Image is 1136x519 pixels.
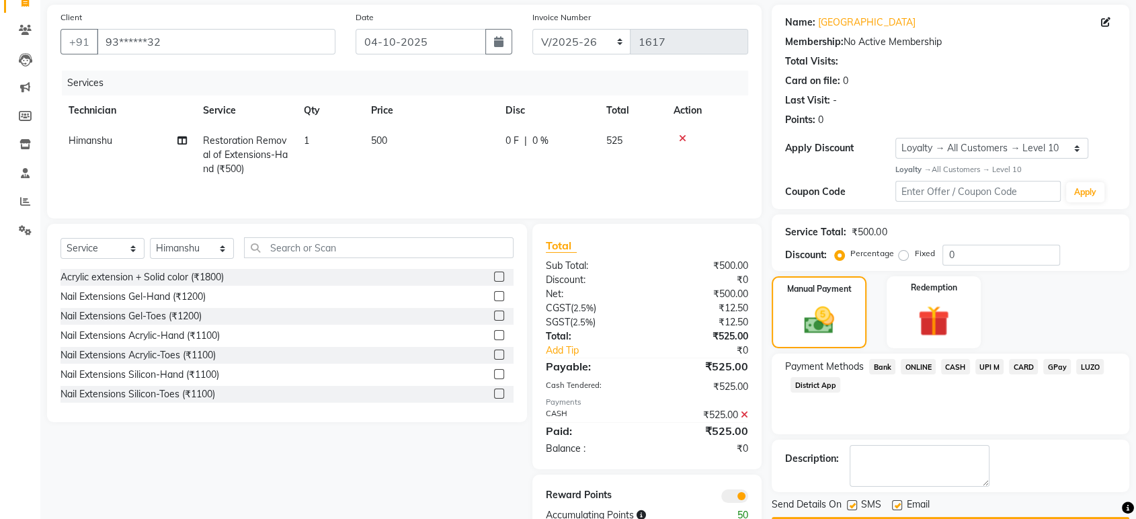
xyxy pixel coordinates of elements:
[60,290,206,304] div: Nail Extensions Gel-Hand (₹1200)
[975,359,1004,374] span: UPI M
[790,377,840,393] span: District App
[363,95,497,126] th: Price
[647,287,759,301] div: ₹500.00
[787,283,852,295] label: Manual Payment
[546,316,570,328] span: SGST
[536,273,647,287] div: Discount:
[97,29,335,54] input: Search by Name/Mobile/Email/Code
[647,273,759,287] div: ₹0
[598,95,665,126] th: Total
[785,54,838,69] div: Total Visits:
[195,95,296,126] th: Service
[785,185,895,199] div: Coupon Code
[60,95,195,126] th: Technician
[536,408,647,422] div: CASH
[1066,182,1104,202] button: Apply
[60,270,224,284] div: Acrylic extension + Solid color (₹1800)
[546,239,577,253] span: Total
[895,164,1116,175] div: All Customers → Level 10
[304,134,309,147] span: 1
[69,134,112,147] span: Himanshu
[1043,359,1071,374] span: GPay
[818,113,823,127] div: 0
[536,344,665,358] a: Add Tip
[647,301,759,315] div: ₹12.50
[914,247,934,259] label: Fixed
[647,259,759,273] div: ₹500.00
[244,237,514,258] input: Search or Scan
[785,15,815,30] div: Name:
[524,134,527,148] span: |
[901,359,936,374] span: ONLINE
[785,248,827,262] div: Discount:
[833,93,837,108] div: -
[296,95,363,126] th: Qty
[772,497,842,514] span: Send Details On
[869,359,895,374] span: Bank
[785,35,844,49] div: Membership:
[536,488,647,503] div: Reward Points
[60,387,215,401] div: Nail Extensions Silicon-Toes (₹1100)
[606,134,622,147] span: 525
[497,95,598,126] th: Disc
[852,225,887,239] div: ₹500.00
[818,15,915,30] a: [GEOGRAPHIC_DATA]
[536,315,647,329] div: ( )
[60,368,219,382] div: Nail Extensions Silicon-Hand (₹1100)
[536,358,647,374] div: Payable:
[850,247,893,259] label: Percentage
[536,259,647,273] div: Sub Total:
[941,359,970,374] span: CASH
[785,225,846,239] div: Service Total:
[532,134,549,148] span: 0 %
[785,141,895,155] div: Apply Discount
[665,344,758,358] div: ₹0
[60,309,202,323] div: Nail Extensions Gel-Toes (₹1200)
[785,35,1116,49] div: No Active Membership
[536,423,647,439] div: Paid:
[536,287,647,301] div: Net:
[536,442,647,456] div: Balance :
[843,74,848,88] div: 0
[785,360,864,374] span: Payment Methods
[861,497,881,514] span: SMS
[785,74,840,88] div: Card on file:
[532,11,591,24] label: Invoice Number
[785,93,830,108] div: Last Visit:
[647,408,759,422] div: ₹525.00
[203,134,288,175] span: Restoration Removal of Extensions-Hand (₹500)
[1009,359,1038,374] span: CARD
[647,358,759,374] div: ₹525.00
[647,423,759,439] div: ₹525.00
[647,380,759,394] div: ₹525.00
[62,71,758,95] div: Services
[1076,359,1104,374] span: LUZO
[60,329,220,343] div: Nail Extensions Acrylic-Hand (₹1100)
[536,301,647,315] div: ( )
[546,397,748,408] div: Payments
[908,302,959,341] img: _gift.svg
[536,329,647,344] div: Total:
[573,317,593,327] span: 2.5%
[60,348,216,362] div: Nail Extensions Acrylic-Toes (₹1100)
[60,11,82,24] label: Client
[895,181,1061,202] input: Enter Offer / Coupon Code
[795,303,843,337] img: _cash.svg
[906,497,929,514] span: Email
[647,315,759,329] div: ₹12.50
[546,302,571,314] span: CGST
[785,452,839,466] div: Description:
[505,134,519,148] span: 0 F
[647,329,759,344] div: ₹525.00
[573,303,594,313] span: 2.5%
[356,11,374,24] label: Date
[371,134,387,147] span: 500
[647,442,759,456] div: ₹0
[665,95,748,126] th: Action
[536,380,647,394] div: Cash Tendered:
[910,282,957,294] label: Redemption
[785,113,815,127] div: Points:
[895,165,931,174] strong: Loyalty →
[60,29,98,54] button: +91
